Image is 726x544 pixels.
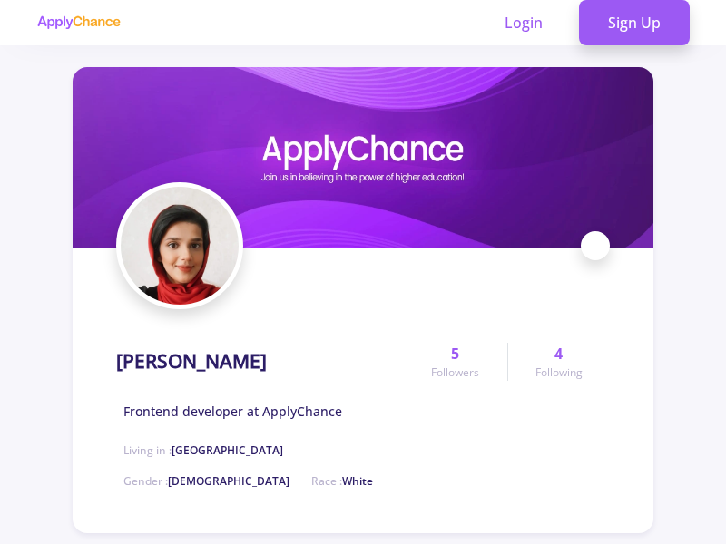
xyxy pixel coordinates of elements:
[311,473,373,489] span: Race :
[123,442,283,458] span: Living in :
[342,473,373,489] span: White
[121,187,239,305] img: Sahar Nafisiavatar
[507,343,610,381] a: 4Following
[123,402,342,421] span: Frontend developer at ApplyChance
[431,364,479,381] span: Followers
[36,15,121,30] img: applychance logo text only
[123,473,289,489] span: Gender :
[404,343,506,381] a: 5Followers
[73,67,653,248] img: Sahar Nafisicover image
[168,473,289,489] span: [DEMOGRAPHIC_DATA]
[554,343,563,364] span: 4
[116,350,267,373] h1: [PERSON_NAME]
[535,364,583,381] span: Following
[451,343,459,364] span: 5
[172,442,283,458] span: [GEOGRAPHIC_DATA]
